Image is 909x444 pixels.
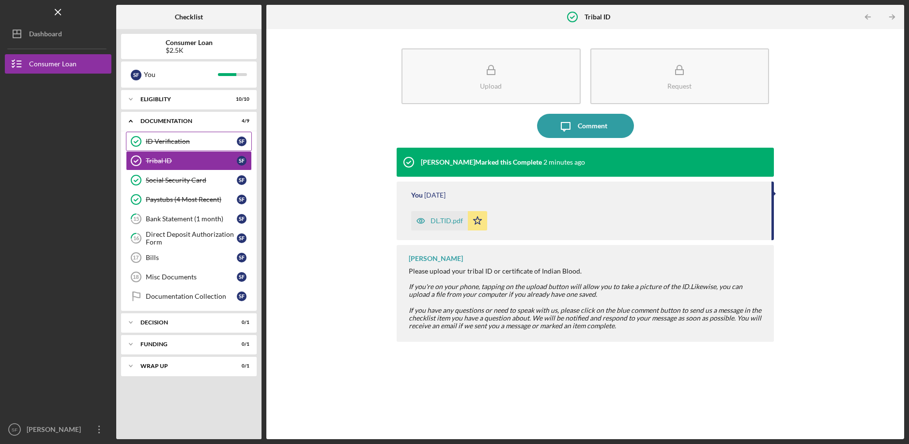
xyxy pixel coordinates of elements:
[5,24,111,44] button: Dashboard
[237,253,247,262] div: S F
[232,118,249,124] div: 4 / 9
[133,274,139,280] tspan: 18
[667,82,692,90] div: Request
[146,157,237,165] div: Tribal ID
[237,272,247,282] div: S F
[409,282,742,298] em: Likewise, you can upload a file from your computer if you already have one saved.
[411,211,487,230] button: DL.TID.pdf
[537,114,634,138] button: Comment
[401,48,580,104] button: Upload
[409,255,463,262] div: [PERSON_NAME]
[140,363,225,369] div: Wrap up
[166,46,213,54] div: $2.5K
[543,158,585,166] time: 2025-09-09 20:24
[409,282,691,291] em: If you're on your phone, tapping on the upload button will allow you to take a picture of the ID.
[29,54,77,76] div: Consumer Loan
[411,191,423,199] div: You
[133,216,139,222] tspan: 15
[424,191,446,199] time: 2025-09-05 19:01
[237,291,247,301] div: S F
[237,195,247,204] div: S F
[237,137,247,146] div: S F
[126,248,252,267] a: 17BillsSF
[232,96,249,102] div: 10 / 10
[126,151,252,170] a: Tribal IDSF
[5,54,111,74] button: Consumer Loan
[237,233,247,243] div: S F
[131,70,141,80] div: S F
[146,273,237,281] div: Misc Documents
[126,170,252,190] a: Social Security CardSF
[146,254,237,261] div: Bills
[5,420,111,439] button: SF[PERSON_NAME]
[166,39,213,46] b: Consumer Loan
[126,287,252,306] a: Documentation CollectionSF
[585,13,610,21] b: Tribal ID
[237,156,247,166] div: S F
[175,13,203,21] b: Checklist
[126,132,252,151] a: ID VerificationSF
[232,320,249,325] div: 0 / 1
[409,306,761,330] em: If you have any questions or need to speak with us, please click on the blue comment button to se...
[126,209,252,229] a: 15Bank Statement (1 month)SF
[146,215,237,223] div: Bank Statement (1 month)
[144,66,218,83] div: You
[578,114,607,138] div: Comment
[146,176,237,184] div: Social Security Card
[29,24,62,46] div: Dashboard
[140,320,225,325] div: Decision
[126,229,252,248] a: 16Direct Deposit Authorization FormSF
[431,217,463,225] div: DL.TID.pdf
[146,138,237,145] div: ID Verification
[133,255,139,260] tspan: 17
[126,267,252,287] a: 18Misc DocumentsSF
[237,214,247,224] div: S F
[237,175,247,185] div: S F
[232,363,249,369] div: 0 / 1
[24,420,87,442] div: [PERSON_NAME]
[140,118,225,124] div: Documentation
[421,158,542,166] div: [PERSON_NAME] Marked this Complete
[140,341,225,347] div: Funding
[480,82,502,90] div: Upload
[12,427,17,432] text: SF
[146,196,237,203] div: Paystubs (4 Most Recent)
[146,292,237,300] div: Documentation Collection
[409,267,764,275] div: Please upload your tribal ID or certificate of Indian Blood.
[126,190,252,209] a: Paystubs (4 Most Recent)SF
[590,48,769,104] button: Request
[146,230,237,246] div: Direct Deposit Authorization Form
[133,235,139,242] tspan: 16
[232,341,249,347] div: 0 / 1
[140,96,225,102] div: Eligiblity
